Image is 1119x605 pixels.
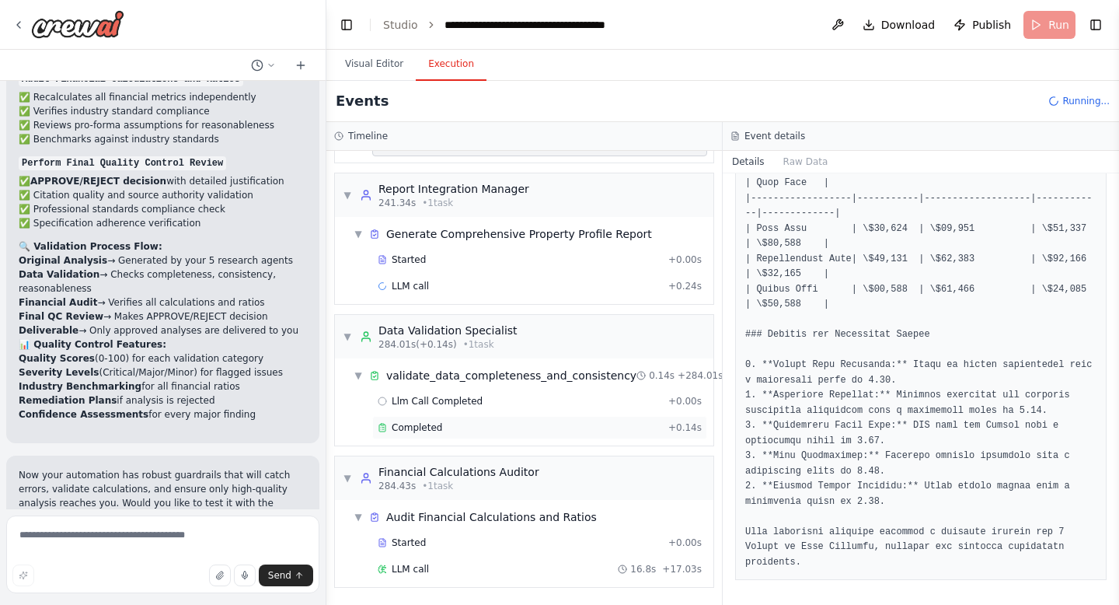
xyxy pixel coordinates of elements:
li: ✅ Specification adherence verification [19,216,307,230]
span: Publish [972,17,1011,33]
span: 0.14s [649,369,675,382]
li: → Makes APPROVE/REJECT decision [19,309,307,323]
span: ▼ [354,511,363,523]
p: Now your automation has robust guardrails that will catch errors, validate calculations, and ensu... [19,468,307,524]
strong: Data Validation [19,269,99,280]
span: 284.43s [378,480,416,492]
button: Switch to previous chat [245,56,282,75]
li: (0-100) for each validation category [19,351,307,365]
span: + 0.14s [668,421,702,434]
span: + 17.03s [662,563,702,575]
button: Publish [947,11,1017,39]
li: for all financial ratios [19,379,307,393]
span: LLM call [392,563,429,575]
button: Start a new chat [288,56,313,75]
strong: Remediation Plans [19,395,117,406]
span: ▼ [354,369,363,382]
strong: Industry Benchmarking [19,381,141,392]
a: Studio [383,19,418,31]
strong: Original Analysis [19,255,107,266]
button: Execution [416,48,486,81]
h2: Events [336,90,389,112]
span: + 0.00s [668,537,702,549]
span: + 284.01s [678,369,723,382]
span: + 0.24s [668,280,702,292]
strong: Deliverable [19,325,78,336]
strong: Financial Audit [19,297,97,308]
li: (Critical/Major/Minor) for flagged issues [19,365,307,379]
span: • 1 task [422,480,453,492]
button: Raw Data [774,151,838,173]
span: Audit Financial Calculations and Ratios [386,509,597,525]
span: Running... [1062,95,1110,107]
strong: APPROVE/REJECT decision [30,176,166,187]
button: Send [259,565,313,586]
span: ▼ [343,472,352,484]
li: ✅ Professional standards compliance check [19,202,307,216]
button: Upload files [209,565,231,586]
li: → Verifies all calculations and ratios [19,296,307,309]
span: + 0.00s [668,254,702,266]
h3: Event details [744,130,805,142]
div: Data Validation Specialist [378,323,518,338]
div: Financial Calculations Auditor [378,464,539,480]
li: ✅ Verifies industry standard compliance [19,104,307,118]
span: validate_data_completeness_and_consistency [386,368,636,383]
strong: Final QC Review [19,311,103,322]
span: 16.8s [630,563,656,575]
img: Logo [31,10,124,38]
li: ✅ Benchmarks against industry standards [19,132,307,146]
span: ▼ [354,228,363,240]
span: 241.34s [378,197,416,209]
li: ✅ with detailed justification [19,174,307,188]
nav: breadcrumb [383,17,619,33]
button: Show right sidebar [1085,14,1107,36]
code: Perform Final Quality Control Review [19,156,226,170]
button: Download [856,11,942,39]
span: ▼ [343,330,352,343]
li: → Only approved analyses are delivered to you [19,323,307,337]
li: for every major finding [19,407,307,421]
span: ▼ [343,189,352,201]
span: Started [392,254,426,266]
li: → Generated by your 5 research agents [19,254,307,268]
strong: 🔍 Validation Process Flow: [19,241,162,252]
strong: Confidence Assessments [19,409,148,420]
strong: 📊 Quality Control Features: [19,339,166,350]
strong: Severity Levels [19,367,99,378]
button: Hide left sidebar [336,14,357,36]
li: → Checks completeness, consistency, reasonableness [19,268,307,296]
span: • 1 task [463,338,494,351]
button: Details [723,151,774,173]
button: Click to speak your automation idea [234,565,256,586]
span: Completed [392,421,442,434]
span: Started [392,537,426,549]
li: if analysis is rejected [19,393,307,407]
span: • 1 task [422,197,453,209]
h3: Timeline [348,130,388,142]
div: Report Integration Manager [378,181,529,197]
span: + 0.00s [668,395,702,407]
span: Llm Call Completed [392,395,483,407]
span: 284.01s (+0.14s) [378,338,457,351]
button: Visual Editor [333,48,416,81]
button: Improve this prompt [12,565,34,586]
li: ✅ Reviews pro-forma assumptions for reasonableness [19,118,307,132]
span: Generate Comprehensive Property Profile Report [386,226,652,242]
span: Download [881,17,936,33]
strong: Quality Scores [19,353,95,364]
li: ✅ Recalculates all financial metrics independently [19,90,307,104]
span: LLM call [392,280,429,292]
span: Send [268,569,291,582]
li: ✅ Citation quality and source authority validation [19,188,307,202]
